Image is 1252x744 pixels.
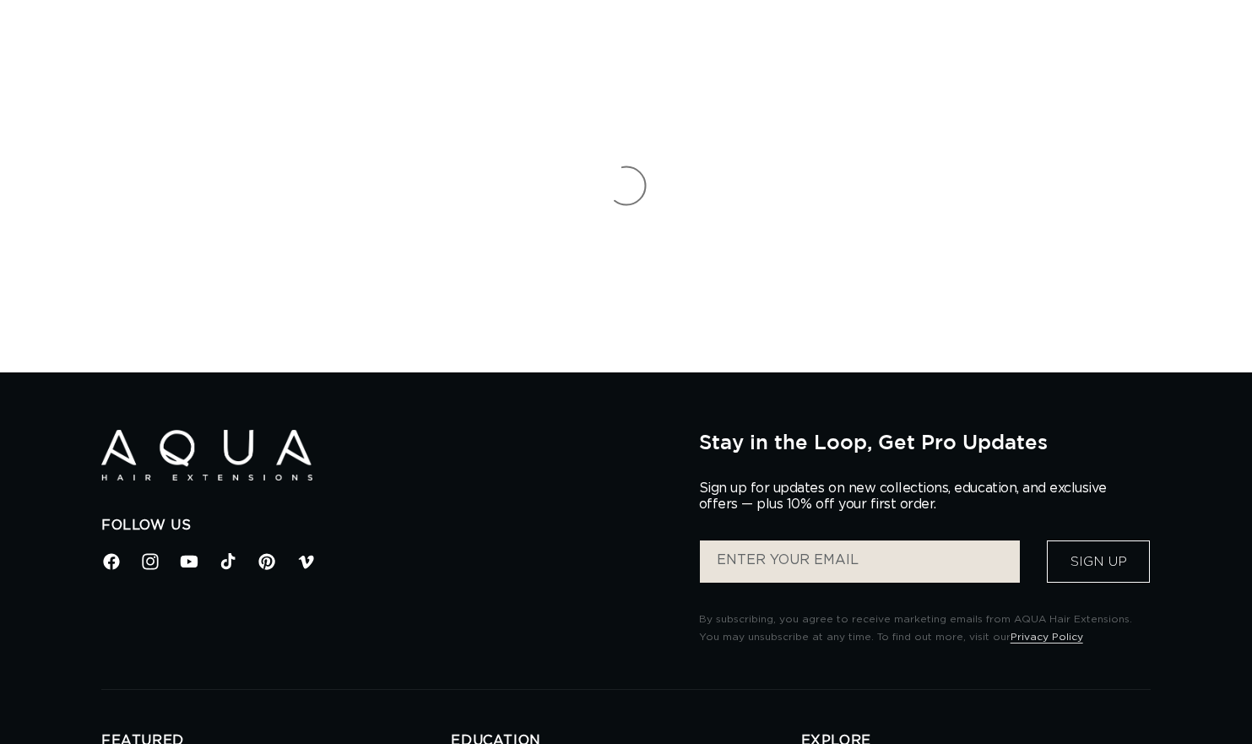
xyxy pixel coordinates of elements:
input: ENTER YOUR EMAIL [700,540,1020,583]
p: By subscribing, you agree to receive marketing emails from AQUA Hair Extensions. You may unsubscr... [699,611,1151,647]
a: Privacy Policy [1011,632,1083,642]
p: Sign up for updates on new collections, education, and exclusive offers — plus 10% off your first... [699,481,1121,513]
img: Aqua Hair Extensions [101,430,312,481]
button: Sign Up [1047,540,1150,583]
h2: Follow Us [101,517,674,535]
h2: Stay in the Loop, Get Pro Updates [699,430,1151,453]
